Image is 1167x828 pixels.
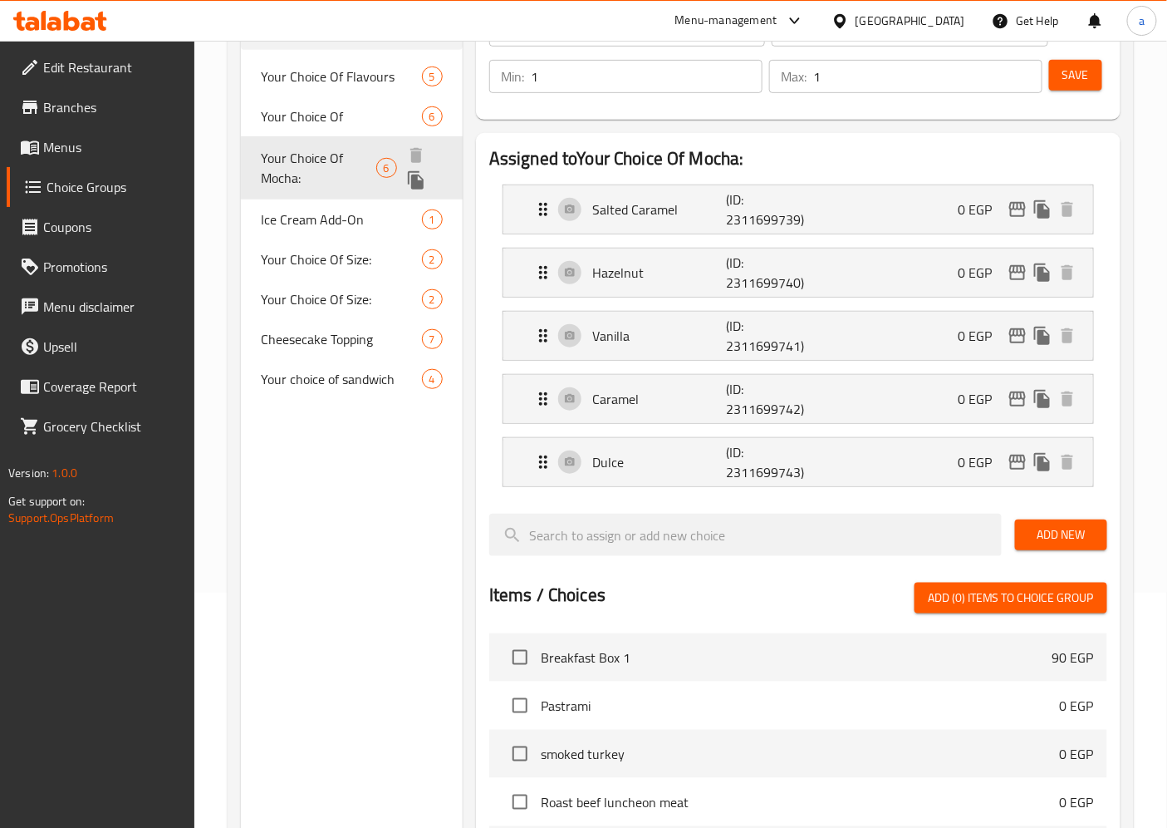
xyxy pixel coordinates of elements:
span: Grocery Checklist [43,416,182,436]
p: 0 EGP [1060,792,1094,812]
button: Save [1049,60,1102,91]
div: Your Choice Of Size:2 [241,239,463,279]
button: delete [1055,260,1080,285]
div: Your Choice Of6 [241,96,463,136]
div: Your Choice Of Flavours5 [241,57,463,96]
a: Choice Groups [7,167,195,207]
span: 1.0.0 [51,462,77,484]
a: Branches [7,87,195,127]
p: (ID: 2311699741) [726,316,816,356]
p: 0 EGP [1060,696,1094,716]
a: Edit Restaurant [7,47,195,87]
p: Caramel [592,389,726,409]
button: delete [1055,323,1080,348]
span: Save [1062,65,1089,86]
div: Your choice of sandwich4 [241,359,463,399]
button: duplicate [1030,197,1055,222]
input: search [489,514,1002,556]
p: 90 EGP [1052,648,1094,668]
span: Pastrami [541,696,1060,716]
div: Choices [422,209,443,229]
span: Your Choice Of Size: [261,249,422,269]
li: Expand [489,241,1107,304]
span: 7 [423,332,442,347]
span: Edit Restaurant [43,57,182,77]
div: Choices [422,369,443,389]
p: Salted Caramel [592,200,726,219]
button: edit [1005,323,1030,348]
div: Choices [422,289,443,309]
li: Expand [489,431,1107,494]
span: 6 [423,109,442,125]
div: Ice Cream Add-On1 [241,200,463,239]
span: Roast beef luncheon meat [541,792,1060,812]
div: Choices [422,106,443,126]
p: Hazelnut [592,263,726,283]
span: Version: [8,462,49,484]
h2: Items / Choices [489,583,606,608]
a: Grocery Checklist [7,407,195,446]
span: Coverage Report [43,377,182,397]
span: Upsell [43,337,182,357]
span: 2 [423,252,442,268]
button: delete [1055,387,1080,412]
button: duplicate [1030,323,1055,348]
span: Cheesecake Topping [261,329,422,349]
button: duplicate [1030,450,1055,475]
p: 0 EGP [958,389,1005,409]
p: 0 EGP [958,263,1005,283]
span: Add New [1028,525,1094,545]
span: Branches [43,97,182,117]
a: Promotions [7,247,195,287]
a: Coverage Report [7,367,195,407]
a: Coupons [7,207,195,247]
li: Expand [489,367,1107,431]
li: Expand [489,304,1107,367]
li: Expand [489,178,1107,241]
div: Expand [503,185,1093,234]
span: 2 [423,292,442,308]
div: Expand [503,438,1093,486]
span: Choice Groups [47,177,182,197]
button: edit [1005,197,1030,222]
span: Ice Cream Add-On [261,209,422,229]
button: edit [1005,450,1030,475]
button: duplicate [1030,387,1055,412]
span: Coupons [43,217,182,237]
button: edit [1005,260,1030,285]
div: Menu-management [675,11,777,31]
span: Your Choice Of [261,106,422,126]
span: Breakfast Box 1 [541,648,1052,668]
p: 0 EGP [1060,744,1094,764]
p: 0 EGP [958,200,1005,219]
button: duplicate [1030,260,1055,285]
span: Menu disclaimer [43,297,182,317]
p: 0 EGP [958,326,1005,346]
span: Menus [43,137,182,157]
button: duplicate [404,168,429,193]
span: 6 [377,160,396,176]
div: Your Choice Of Mocha:6deleteduplicate [241,136,463,200]
span: a [1139,12,1145,30]
a: Support.OpsPlatform [8,507,114,529]
p: Dulce [592,452,726,472]
div: [GEOGRAPHIC_DATA] [856,12,965,30]
span: Select choice [503,785,537,820]
a: Upsell [7,327,195,367]
span: Select choice [503,688,537,723]
div: Choices [422,249,443,269]
button: Add (0) items to choice group [914,583,1107,614]
span: Promotions [43,257,182,277]
p: Max: [781,67,807,86]
span: Add (0) items to choice group [928,588,1094,609]
div: Choices [422,67,443,86]
span: Your choice of sandwich [261,369,422,389]
button: edit [1005,387,1030,412]
p: (ID: 2311699742) [726,379,816,419]
a: Menu disclaimer [7,287,195,327]
a: Menus [7,127,195,167]
div: Expand [503,249,1093,297]
span: 4 [423,372,442,387]
p: Vanilla [592,326,726,346]
span: smoked turkey [541,744,1060,764]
